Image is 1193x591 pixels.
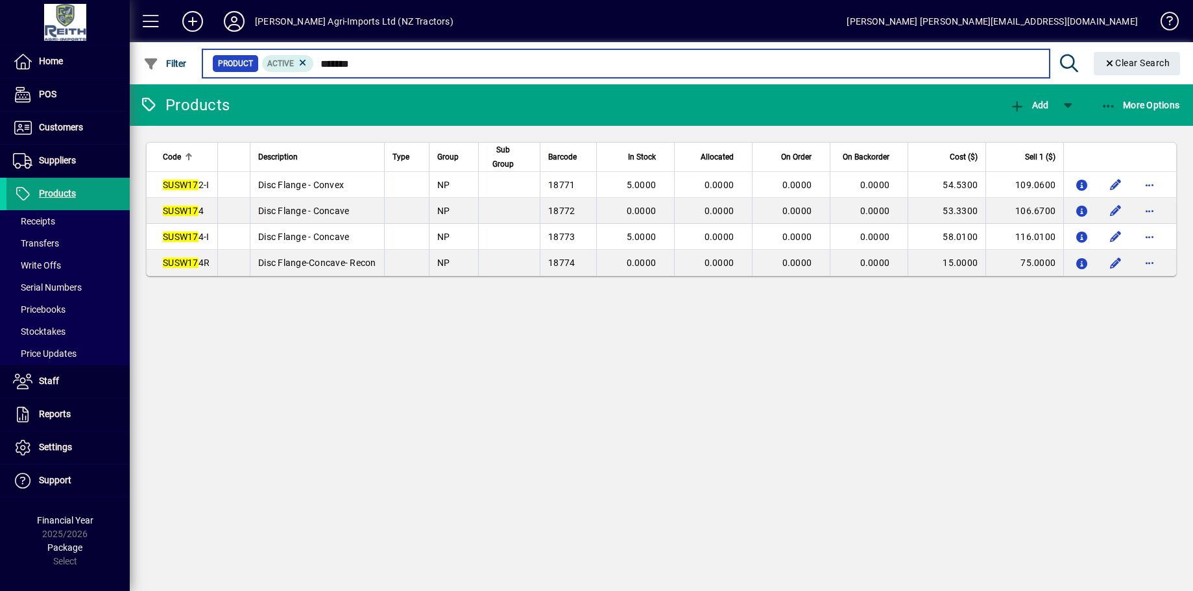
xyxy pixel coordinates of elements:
span: Sub Group [487,143,521,171]
div: Code [163,150,210,164]
span: 0.0000 [705,180,734,190]
div: Sub Group [487,143,533,171]
span: Allocated [701,150,734,164]
a: Customers [6,112,130,144]
a: Staff [6,365,130,398]
a: Receipts [6,210,130,232]
button: Clear [1094,52,1181,75]
td: 106.6700 [985,198,1063,224]
span: 0.0000 [782,180,812,190]
span: 0.0000 [782,206,812,216]
span: Write Offs [13,260,61,271]
em: SUSW17 [163,206,199,216]
span: On Order [781,150,812,164]
span: Package [47,542,82,553]
span: Customers [39,122,83,132]
button: More options [1139,226,1160,247]
div: Type [392,150,421,164]
span: Reports [39,409,71,419]
button: More options [1139,252,1160,273]
button: More Options [1098,93,1183,117]
div: In Stock [605,150,668,164]
span: Stocktakes [13,326,66,337]
span: Serial Numbers [13,282,82,293]
div: Products [139,95,230,115]
span: Description [258,150,298,164]
td: 54.5300 [908,172,985,198]
span: Staff [39,376,59,386]
span: POS [39,89,56,99]
span: Clear Search [1104,58,1170,68]
span: Suppliers [39,155,76,165]
span: 2-I [163,180,209,190]
span: In Stock [628,150,656,164]
button: Filter [140,52,190,75]
button: More options [1139,200,1160,221]
span: 4 [163,206,204,216]
a: Knowledge Base [1151,3,1177,45]
span: 18774 [548,258,575,268]
span: NP [437,180,450,190]
a: Support [6,464,130,497]
span: Disc Flange - Concave [258,232,349,242]
td: 116.0100 [985,224,1063,250]
span: Price Updates [13,348,77,359]
a: Suppliers [6,145,130,177]
span: Support [39,475,71,485]
span: More Options [1101,100,1180,110]
div: Description [258,150,376,164]
td: 15.0000 [908,250,985,276]
span: Add [1009,100,1048,110]
em: SUSW17 [163,180,199,190]
a: Serial Numbers [6,276,130,298]
span: Home [39,56,63,66]
span: 18772 [548,206,575,216]
span: 0.0000 [860,206,890,216]
span: Sell 1 ($) [1025,150,1055,164]
div: On Backorder [838,150,901,164]
span: NP [437,258,450,268]
span: 0.0000 [860,180,890,190]
button: Add [1006,93,1052,117]
span: Pricebooks [13,304,66,315]
span: NP [437,232,450,242]
span: Financial Year [37,515,93,525]
a: Write Offs [6,254,130,276]
span: 0.0000 [627,206,657,216]
em: SUSW17 [163,232,199,242]
div: [PERSON_NAME] [PERSON_NAME][EMAIL_ADDRESS][DOMAIN_NAME] [847,11,1138,32]
span: Products [39,188,76,199]
td: 58.0100 [908,224,985,250]
span: 5.0000 [627,232,657,242]
td: 109.0600 [985,172,1063,198]
span: Disc Flange - Concave [258,206,349,216]
span: Barcode [548,150,577,164]
span: Product [218,57,253,70]
span: 0.0000 [782,258,812,268]
span: Type [392,150,409,164]
span: 0.0000 [705,258,734,268]
a: Reports [6,398,130,431]
span: On Backorder [843,150,889,164]
span: Receipts [13,216,55,226]
td: 75.0000 [985,250,1063,276]
div: Barcode [548,150,588,164]
span: Filter [143,58,187,69]
span: Transfers [13,238,59,248]
span: Disc Flange - Convex [258,180,344,190]
span: Active [267,59,294,68]
span: Cost ($) [950,150,978,164]
span: 18771 [548,180,575,190]
a: Transfers [6,232,130,254]
span: 0.0000 [627,258,657,268]
button: Edit [1105,226,1126,247]
span: Group [437,150,459,164]
em: SUSW17 [163,258,199,268]
mat-chip: Activation Status: Active [262,55,314,72]
a: Price Updates [6,343,130,365]
td: 53.3300 [908,198,985,224]
button: Edit [1105,200,1126,221]
a: Pricebooks [6,298,130,320]
button: Profile [213,10,255,33]
button: Add [172,10,213,33]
